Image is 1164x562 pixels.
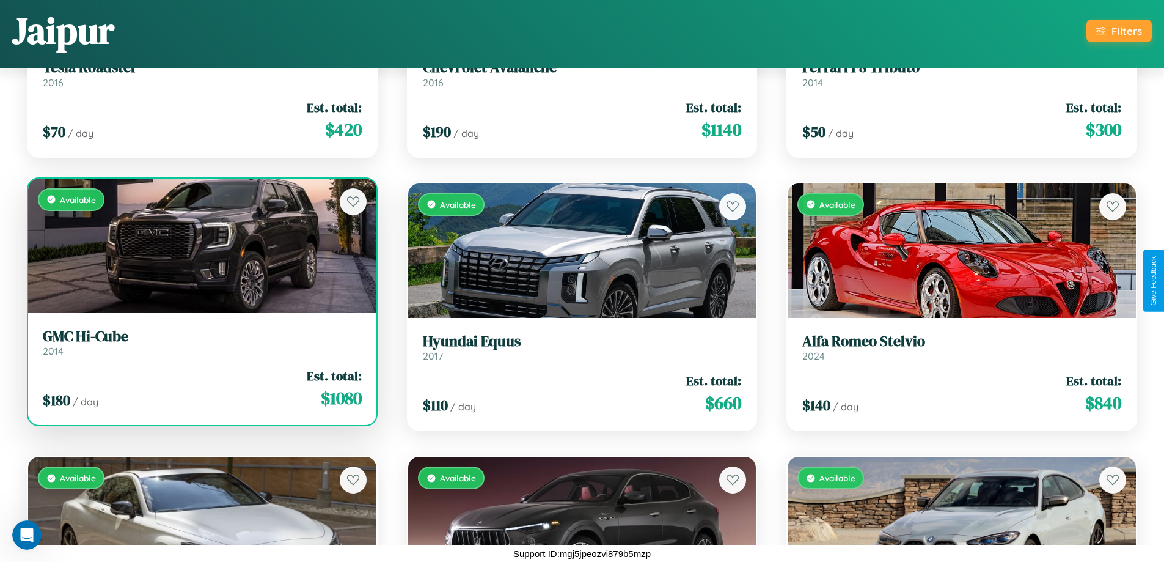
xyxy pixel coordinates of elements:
[307,367,362,385] span: Est. total:
[833,401,858,413] span: / day
[43,390,70,410] span: $ 180
[68,127,93,139] span: / day
[12,520,42,550] iframe: Intercom live chat
[423,395,448,415] span: $ 110
[423,59,742,76] h3: Chevrolet Avalanche
[73,396,98,408] span: / day
[701,117,741,142] span: $ 1140
[1111,24,1142,37] div: Filters
[1066,98,1121,116] span: Est. total:
[802,59,1121,76] h3: Ferrari F8 Tributo
[450,401,476,413] span: / day
[705,391,741,415] span: $ 660
[423,333,742,350] h3: Hyundai Equus
[1149,256,1158,306] div: Give Feedback
[1086,117,1121,142] span: $ 300
[453,127,479,139] span: / day
[43,122,65,142] span: $ 70
[307,98,362,116] span: Est. total:
[1086,20,1152,42] button: Filters
[43,59,362,76] h3: Tesla Roadster
[440,473,476,483] span: Available
[802,122,825,142] span: $ 50
[43,76,64,89] span: 2016
[60,194,96,205] span: Available
[43,328,362,358] a: GMC Hi-Cube2014
[440,199,476,210] span: Available
[802,59,1121,89] a: Ferrari F8 Tributo2014
[802,395,830,415] span: $ 140
[1066,372,1121,390] span: Est. total:
[325,117,362,142] span: $ 420
[423,76,444,89] span: 2016
[686,372,741,390] span: Est. total:
[321,386,362,410] span: $ 1080
[802,76,823,89] span: 2014
[686,98,741,116] span: Est. total:
[513,545,651,562] p: Support ID: mgj5jpeozvi879b5mzp
[423,350,443,362] span: 2017
[819,473,855,483] span: Available
[43,345,64,357] span: 2014
[423,333,742,363] a: Hyundai Equus2017
[43,328,362,346] h3: GMC Hi-Cube
[43,59,362,89] a: Tesla Roadster2016
[12,6,114,56] h1: Jaipur
[1085,391,1121,415] span: $ 840
[802,333,1121,350] h3: Alfa Romeo Stelvio
[828,127,854,139] span: / day
[423,59,742,89] a: Chevrolet Avalanche2016
[802,333,1121,363] a: Alfa Romeo Stelvio2024
[819,199,855,210] span: Available
[802,350,825,362] span: 2024
[423,122,451,142] span: $ 190
[60,473,96,483] span: Available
